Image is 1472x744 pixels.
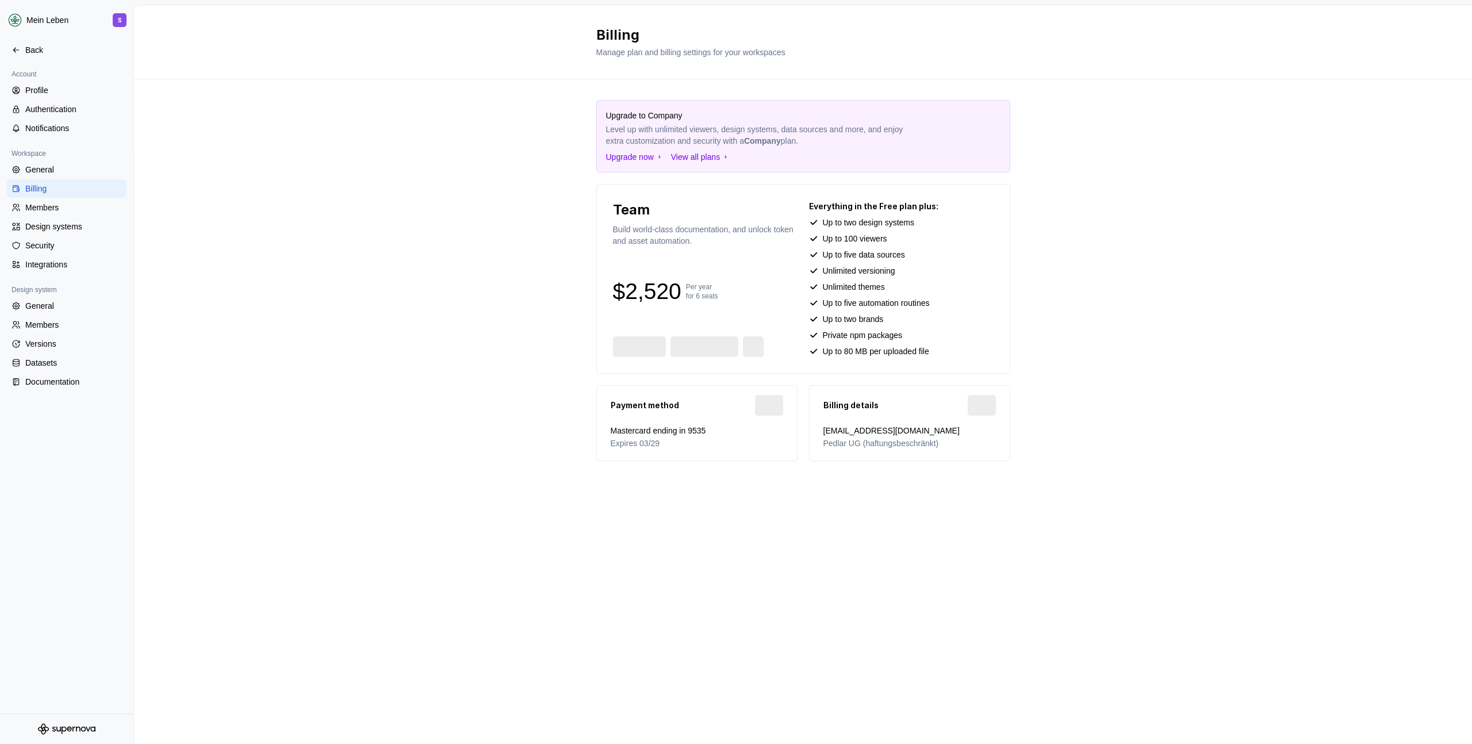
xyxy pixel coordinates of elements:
div: Security [25,240,122,251]
a: Members [7,198,126,217]
a: Back [7,41,126,59]
a: Documentation [7,373,126,391]
a: Datasets [7,354,126,372]
p: Level up with unlimited viewers, design systems, data sources and more, and enjoy extra customiza... [606,124,920,147]
a: Versions [7,335,126,353]
div: Notifications [25,122,122,134]
p: Build world-class documentation, and unlock token and asset automation. [613,224,798,247]
div: Design systems [25,221,122,232]
div: Billing [25,183,122,194]
span: [EMAIL_ADDRESS][DOMAIN_NAME] [823,425,996,436]
span: Manage plan and billing settings for your workspaces [596,48,785,57]
div: Authentication [25,103,122,115]
a: General [7,297,126,315]
a: Security [7,236,126,255]
p: Up to five data sources [823,249,905,260]
p: Upgrade to Company [606,110,920,121]
a: General [7,160,126,179]
div: S [118,16,122,25]
div: Mein Leben [26,14,68,26]
p: Unlimited themes [823,281,885,293]
span: Pedlar UG (haftungsbeschränkt) [823,438,996,449]
div: Profile [25,85,122,96]
p: Up to 80 MB per uploaded file [823,346,929,357]
button: Upgrade now [606,151,664,163]
a: Members [7,316,126,334]
p: Team [613,201,650,219]
img: df5db9ef-aba0-4771-bf51-9763b7497661.png [8,13,22,27]
div: Members [25,319,122,331]
a: Notifications [7,119,126,137]
div: Integrations [25,259,122,270]
div: Workspace [7,147,51,160]
p: Private npm packages [823,329,903,341]
div: General [25,300,122,312]
div: Back [25,44,122,56]
a: Authentication [7,100,126,118]
div: Documentation [25,376,122,388]
div: Members [25,202,122,213]
p: Up to 100 viewers [823,233,887,244]
div: Design system [7,283,62,297]
a: Design systems [7,217,126,236]
button: Mein LebenS [2,7,131,33]
a: Billing [7,179,126,198]
div: Datasets [25,357,122,369]
h2: Billing [596,26,996,44]
div: Account [7,67,41,81]
p: Up to five automation routines [823,297,930,309]
p: $2,520 [613,285,681,298]
p: Up to two design systems [823,217,915,228]
button: View all plans [671,151,730,163]
p: Unlimited versioning [823,265,895,277]
p: Per year for 6 seats [686,282,718,301]
p: Up to two brands [823,313,884,325]
svg: Supernova Logo [38,723,95,735]
span: Billing details [823,400,879,411]
a: Integrations [7,255,126,274]
span: Mastercard ending in 9535 [611,425,783,436]
strong: Company [744,136,781,145]
div: Versions [25,338,122,350]
span: Expires 03/29 [611,438,783,449]
p: Everything in the Free plan plus: [809,201,994,212]
a: Profile [7,81,126,99]
div: General [25,164,122,175]
span: Payment method [611,400,679,411]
